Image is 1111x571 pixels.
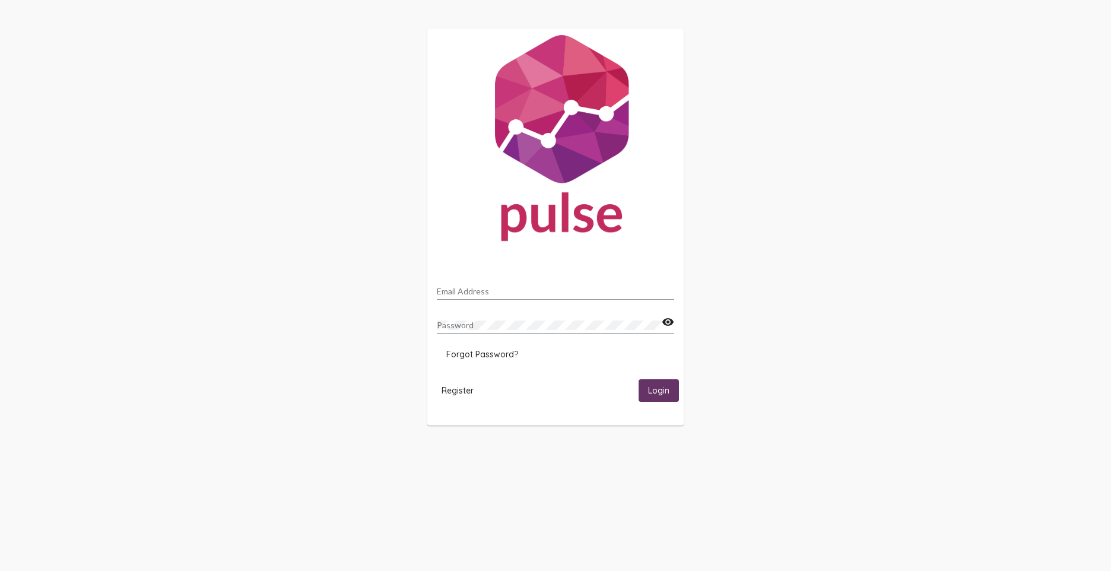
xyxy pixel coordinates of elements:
span: Forgot Password? [446,349,518,360]
img: Pulse For Good Logo [427,28,684,253]
button: Forgot Password? [437,344,528,365]
span: Register [442,385,474,396]
button: Login [639,379,679,401]
mat-icon: visibility [662,315,674,329]
button: Register [432,379,483,401]
span: Login [648,386,669,396]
